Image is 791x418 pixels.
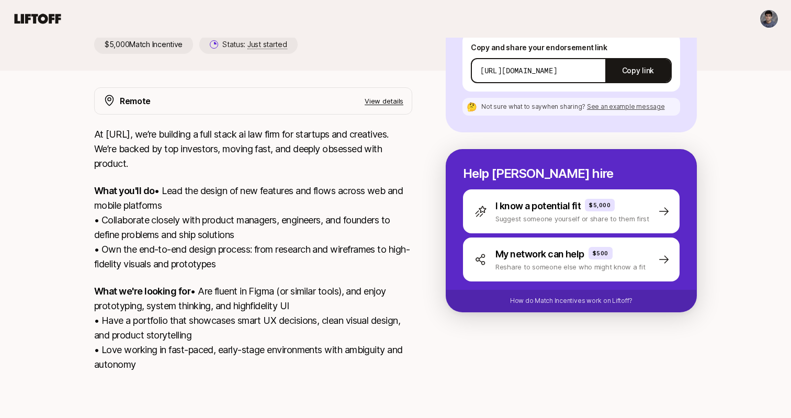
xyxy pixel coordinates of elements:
p: I know a potential fit [495,199,581,213]
p: Remote [120,94,151,108]
span: Just started [247,40,287,49]
p: My network can help [495,247,584,262]
p: $5,000 Match Incentive [94,35,193,54]
p: Copy and share your endorsement link [471,41,672,54]
button: Copy link [605,56,671,85]
p: • Are fluent in Figma (or similar tools), and enjoy prototyping, system thinking, and highfidelit... [94,284,412,372]
button: Aditya Garyali [760,9,778,28]
p: Suggest someone yourself or share to them first [495,213,649,224]
p: Not sure what to say when sharing ? [481,102,665,111]
strong: What you'll do [94,185,154,196]
p: How do Match Incentives work on Liftoff? [510,296,632,306]
p: • Lead the design of new features and flows across web and mobile platforms • Collaborate closely... [94,184,412,272]
img: Aditya Garyali [760,10,778,28]
p: View details [365,96,403,106]
p: $5,000 [589,201,611,209]
p: Reshare to someone else who might know a fit [495,262,646,272]
p: At [URL], we’re building a full stack ai law firm for startups and creatives. We’re backed by top... [94,127,412,171]
p: [URL][DOMAIN_NAME] [480,65,557,76]
span: See an example message [587,103,665,110]
p: 🤔 [467,103,477,111]
p: Status: [222,38,287,51]
strong: What we're looking for [94,286,190,297]
p: $500 [593,249,608,257]
p: Help [PERSON_NAME] hire [463,166,680,181]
